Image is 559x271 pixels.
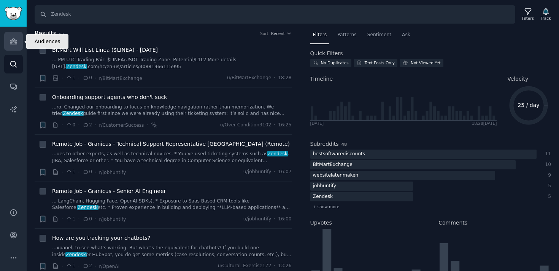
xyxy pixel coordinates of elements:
span: 2 [83,122,92,129]
input: Search Keyword [35,5,515,24]
div: Not Viewed Yet [411,60,441,65]
span: · [62,121,63,129]
div: Text Posts Only [365,60,395,65]
span: · [62,74,63,82]
span: · [95,215,96,223]
span: · [274,122,275,129]
span: Zendesk [65,252,87,257]
span: · [95,74,96,82]
span: · [78,168,79,176]
span: · [78,121,79,129]
a: ...ues to other experts, as well as technical novices. * You’ve used ticketing systems such asZen... [52,151,292,164]
span: u/jobhuntify [243,216,271,223]
span: 1 [66,75,75,81]
span: + show more [313,204,340,209]
span: 16:07 [278,169,291,175]
span: 0 [83,75,92,81]
h2: Comments [438,219,467,227]
div: bestsoftwarediscounts [310,150,368,159]
span: 16:00 [278,216,291,223]
h2: Subreddits [310,140,339,148]
div: 18:28 [DATE] [472,121,497,126]
div: Zendesk [310,192,335,202]
span: 0 [83,169,92,175]
span: · [95,168,96,176]
span: u/BitMartExchange [227,75,271,81]
span: r/jobhuntify [99,170,126,175]
img: GummySearch logo [5,7,22,20]
a: Remote Job - Granicus - Technical Support Representative [GEOGRAPHIC_DATA] (Remote) [52,140,290,148]
span: · [62,215,63,223]
span: · [274,75,275,81]
button: Recent [271,31,292,36]
span: Zendesk [66,64,87,69]
span: 16:25 [278,122,291,129]
div: 5 [545,193,551,200]
a: How are you tracking your chatbots? [52,234,150,242]
span: Zendesk [267,151,288,156]
span: · [62,168,63,176]
span: Results [35,29,56,38]
span: · [95,121,96,129]
span: · [146,121,148,129]
div: jobhuntify [310,182,339,191]
span: · [78,262,79,270]
span: r/BitMartExchange [99,76,142,81]
span: 2 [83,263,92,269]
div: 11 [545,151,551,158]
span: Patterns [337,32,356,38]
span: Timeline [310,75,333,83]
span: · [274,169,275,175]
span: r/CustomerSuccess [99,123,144,128]
a: Remote Job - Granicus - Senior AI Engineer [52,187,166,195]
a: ...xpanel, to see what’s working. But what’s the equivalent for chatbots? If you build one inside... [52,245,292,258]
div: Track [541,16,551,21]
div: 9 [545,172,551,179]
span: 1 [66,216,75,223]
a: ...ro. Changed our onboarding to focus on knowledge navigation rather than memorization. We tried... [52,104,292,117]
span: 1 [66,263,75,269]
div: 5 [545,183,551,190]
span: Recent [271,31,285,36]
a: BitMart Will List Linea ($LINEA) - [DATE] [52,46,158,54]
span: u/jobhuntify [243,169,271,175]
div: Sort [260,31,268,36]
div: BitMartExchange [310,160,355,170]
div: [DATE] [310,121,324,126]
div: No Duplicates [321,60,349,65]
span: · [95,262,96,270]
span: 1 [66,169,75,175]
span: Velocity [507,75,528,83]
span: 18:28 [278,75,291,81]
text: 25 / day [518,102,540,108]
span: · [274,263,275,269]
span: Ask [402,32,410,38]
button: Track [538,6,554,22]
span: Filters [313,32,327,38]
a: ... PM UTC Trading Pair: $LINEA/USDT Trading Zone: Potential/L1L2 More details: [URL].Zendesk.com... [52,57,292,70]
span: · [62,262,63,270]
span: 93 [59,32,64,37]
a: Onboarding support agents who don't suck [52,93,167,101]
span: u/Cultural_Exercise172 [218,263,272,269]
span: 13:26 [278,263,291,269]
span: u/Over-Condition3102 [220,122,272,129]
div: 10 [545,161,551,168]
span: 0 [66,122,75,129]
div: websitelatenmaken [310,171,361,180]
div: Filters [522,16,534,21]
span: 0 [83,216,92,223]
h2: Quick Filters [310,49,343,57]
span: · [78,74,79,82]
span: · [274,216,275,223]
span: Sentiment [367,32,391,38]
span: r/OpenAI [99,264,119,269]
span: r/jobhuntify [99,217,126,222]
span: 48 [341,142,347,147]
h2: Upvotes [310,219,332,227]
a: ... LangChain, Hugging Face, OpenAI SDKs). * Exposure to Saas Based CRM tools like Salesforce,Zen... [52,198,292,211]
span: · [78,215,79,223]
